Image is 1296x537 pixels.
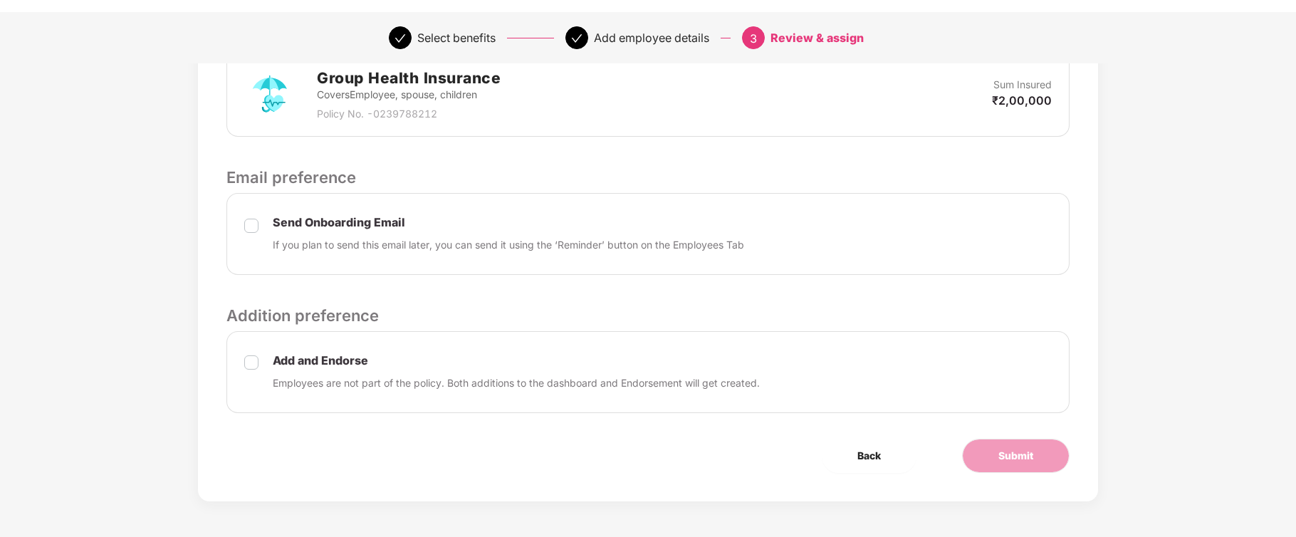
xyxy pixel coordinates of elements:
[750,31,757,46] span: 3
[226,165,1070,189] p: Email preference
[226,303,1070,328] p: Addition preference
[992,93,1052,108] p: ₹2,00,000
[317,87,501,103] p: Covers Employee, spouse, children
[417,26,496,49] div: Select benefits
[317,66,501,90] h2: Group Health Insurance
[571,33,582,44] span: check
[822,439,916,473] button: Back
[594,26,709,49] div: Add employee details
[244,68,296,120] img: svg+xml;base64,PHN2ZyB4bWxucz0iaHR0cDovL3d3dy53My5vcmcvMjAwMC9zdmciIHdpZHRoPSI3MiIgaGVpZ2h0PSI3Mi...
[273,375,760,391] p: Employees are not part of the policy. Both additions to the dashboard and Endorsement will get cr...
[273,215,744,230] p: Send Onboarding Email
[394,33,406,44] span: check
[317,106,501,122] p: Policy No. - 0239788212
[857,448,881,464] span: Back
[770,26,864,49] div: Review & assign
[273,353,760,368] p: Add and Endorse
[993,77,1052,93] p: Sum Insured
[962,439,1070,473] button: Submit
[273,237,744,253] p: If you plan to send this email later, you can send it using the ‘Reminder’ button on the Employee...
